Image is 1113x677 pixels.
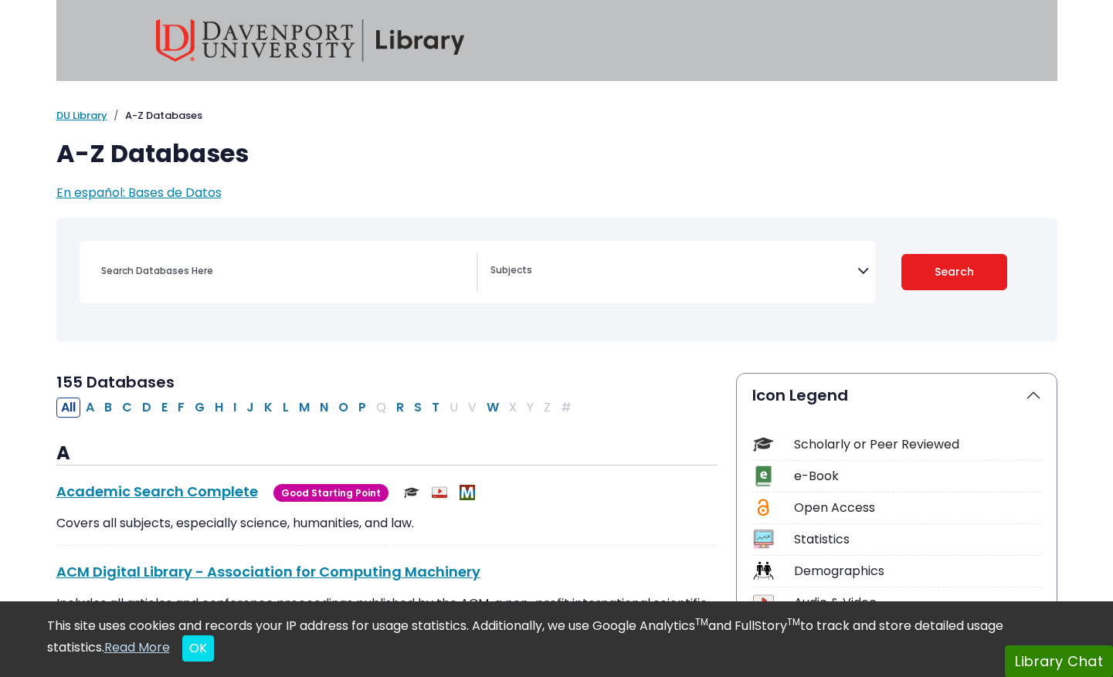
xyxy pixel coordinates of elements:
[56,514,718,533] p: Covers all subjects, especially science, humanities, and law.
[695,615,708,628] sup: TM
[354,398,371,418] button: Filter Results P
[56,482,258,501] a: Academic Search Complete
[273,484,389,502] span: Good Starting Point
[490,266,857,278] textarea: Search
[392,398,409,418] button: Filter Results R
[210,398,228,418] button: Filter Results H
[157,398,172,418] button: Filter Results E
[107,108,202,124] li: A-Z Databases
[278,398,294,418] button: Filter Results L
[56,398,578,415] div: Alpha-list to filter by first letter of database name
[794,467,1041,486] div: e-Book
[56,398,80,418] button: All
[56,594,718,650] p: Includes all articles and conference proceedings published by the ACM, a non-profit international...
[92,259,477,282] input: Search database by title or keyword
[794,499,1041,517] div: Open Access
[753,560,774,581] img: Icon Demographics
[460,485,475,500] img: MeL (Michigan electronic Library)
[432,485,447,500] img: Audio & Video
[56,218,1057,342] nav: Search filters
[190,398,209,418] button: Filter Results G
[56,108,1057,124] nav: breadcrumb
[737,374,1057,417] button: Icon Legend
[754,497,773,518] img: Icon Open Access
[753,592,774,613] img: Icon Audio & Video
[794,435,1041,454] div: Scholarly or Peer Reviewed
[242,398,259,418] button: Filter Results J
[753,434,774,455] img: Icon Scholarly or Peer Reviewed
[787,615,800,628] sup: TM
[56,371,175,393] span: 155 Databases
[156,19,465,62] img: Davenport University Library
[427,398,444,418] button: Filter Results T
[117,398,137,418] button: Filter Results C
[294,398,314,418] button: Filter Results M
[315,398,333,418] button: Filter Results N
[104,638,170,656] a: Read More
[182,635,214,662] button: Close
[409,398,426,418] button: Filter Results S
[137,398,156,418] button: Filter Results D
[81,398,99,418] button: Filter Results A
[229,398,241,418] button: Filter Results I
[482,398,504,418] button: Filter Results W
[100,398,117,418] button: Filter Results B
[173,398,189,418] button: Filter Results F
[56,562,480,581] a: ACM Digital Library - Association for Computing Machinery
[753,529,774,550] img: Icon Statistics
[794,562,1041,581] div: Demographics
[1005,645,1113,677] button: Library Chat
[260,398,277,418] button: Filter Results K
[334,398,353,418] button: Filter Results O
[47,617,1067,662] div: This site uses cookies and records your IP address for usage statistics. Additionally, we use Goo...
[794,530,1041,549] div: Statistics
[56,139,1057,168] h1: A-Z Databases
[404,485,419,500] img: Scholarly or Peer Reviewed
[56,184,222,201] a: En español: Bases de Datos
[901,254,1007,290] button: Submit for Search Results
[753,465,774,486] img: Icon e-Book
[794,594,1041,612] div: Audio & Video
[56,442,718,465] h3: A
[56,108,107,123] a: DU Library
